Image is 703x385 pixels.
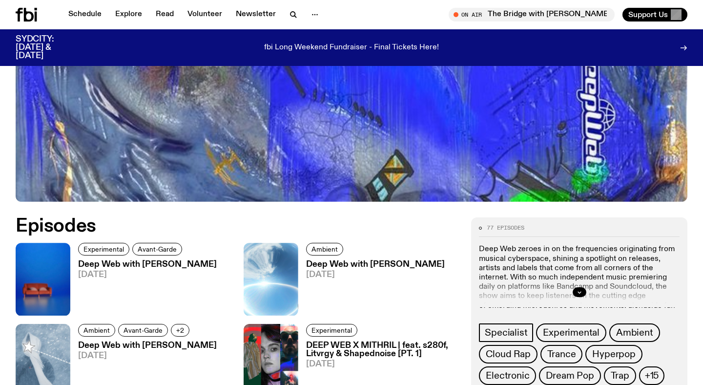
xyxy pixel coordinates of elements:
[479,245,680,321] p: Deep Web zeroes in on the frequencies originating from musical cyberspace, shining a spotlight on...
[16,217,459,235] h2: Episodes
[306,271,445,279] span: [DATE]
[609,323,660,342] a: Ambient
[306,243,343,256] a: Ambient
[298,260,445,316] a: Deep Web with [PERSON_NAME][DATE]
[639,366,664,385] button: +15
[109,8,148,21] a: Explore
[479,366,536,385] a: Electronic
[306,260,445,269] h3: Deep Web with [PERSON_NAME]
[306,360,460,368] span: [DATE]
[585,345,642,364] a: Hyperpop
[543,327,600,338] span: Experimental
[539,366,600,385] a: Dream Pop
[485,327,527,338] span: Specialist
[78,342,217,350] h3: Deep Web with [PERSON_NAME]
[628,10,668,19] span: Support Us
[536,323,606,342] a: Experimental
[264,43,439,52] p: fbi Long Weekend Fundraiser - Final Tickets Here!
[62,8,107,21] a: Schedule
[182,8,228,21] a: Volunteer
[171,324,189,337] button: +2
[547,349,576,360] span: Trance
[78,271,217,279] span: [DATE]
[16,35,78,60] h3: SYDCITY: [DATE] & [DATE]
[176,326,184,334] span: +2
[486,349,530,360] span: Cloud Rap
[311,326,352,334] span: Experimental
[479,345,537,364] a: Cloud Rap
[78,324,115,337] a: Ambient
[311,246,338,253] span: Ambient
[622,8,687,21] button: Support Us
[486,370,529,381] span: Electronic
[83,246,124,253] span: Experimental
[592,349,635,360] span: Hyperpop
[611,370,629,381] span: Trap
[306,324,357,337] a: Experimental
[540,345,583,364] a: Trance
[138,246,177,253] span: Avant-Garde
[645,370,659,381] span: +15
[83,326,110,334] span: Ambient
[479,323,533,342] a: Specialist
[306,342,460,358] h3: DEEP WEB X MITHRIL | feat. s280f, Litvrgy & Shapednoise [PT. 1]
[230,8,282,21] a: Newsletter
[546,370,594,381] span: Dream Pop
[70,260,217,316] a: Deep Web with [PERSON_NAME][DATE]
[449,8,615,21] button: On AirThe Bridge with [PERSON_NAME]
[616,327,653,338] span: Ambient
[118,324,168,337] a: Avant-Garde
[487,225,524,231] span: 77 episodes
[150,8,180,21] a: Read
[78,243,129,256] a: Experimental
[78,352,217,360] span: [DATE]
[132,243,182,256] a: Avant-Garde
[78,260,217,269] h3: Deep Web with [PERSON_NAME]
[604,366,636,385] a: Trap
[124,326,163,334] span: Avant-Garde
